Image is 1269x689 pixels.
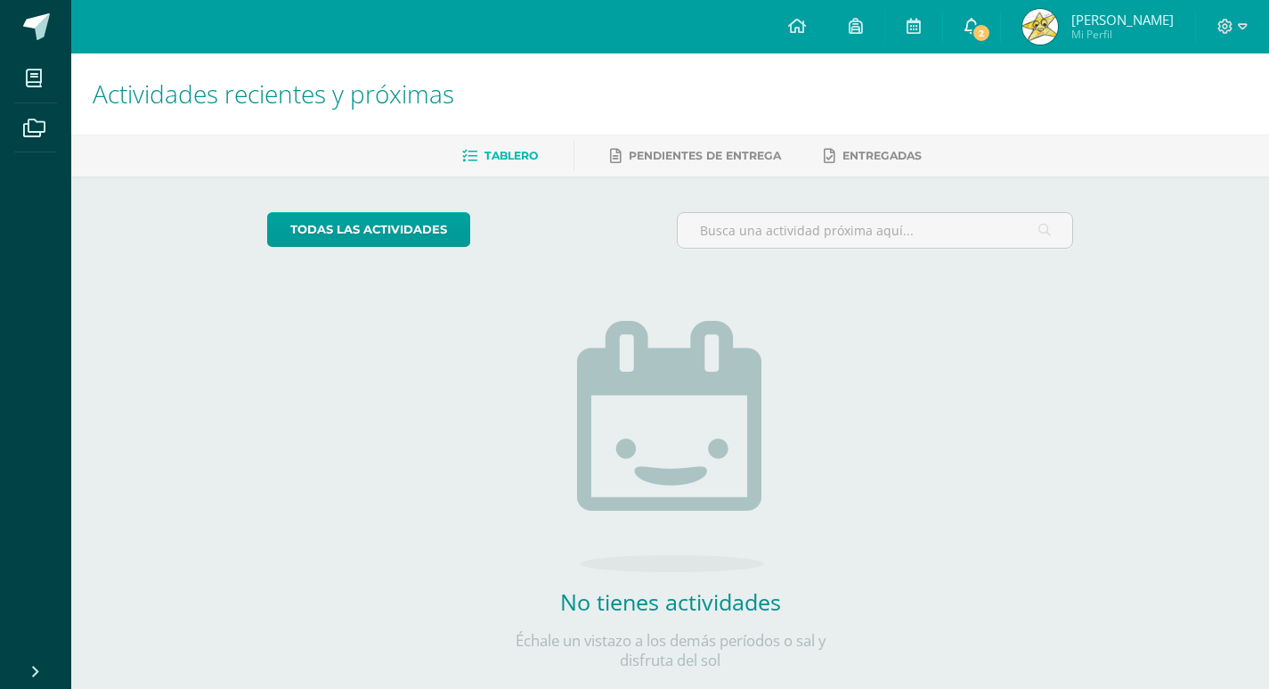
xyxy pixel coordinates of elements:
[610,142,781,170] a: Pendientes de entrega
[492,586,849,617] h2: No tienes actividades
[267,212,470,247] a: todas las Actividades
[678,213,1072,248] input: Busca una actividad próxima aquí...
[577,321,764,572] img: no_activities.png
[1071,27,1174,42] span: Mi Perfil
[972,23,991,43] span: 2
[484,149,538,162] span: Tablero
[629,149,781,162] span: Pendientes de entrega
[93,77,454,111] span: Actividades recientes y próximas
[462,142,538,170] a: Tablero
[842,149,922,162] span: Entregadas
[1022,9,1058,45] img: 8dc4217d25edd1b77de4772aafab4d68.png
[824,142,922,170] a: Entregadas
[492,631,849,670] p: Échale un vistazo a los demás períodos o sal y disfruta del sol
[1071,11,1174,29] span: [PERSON_NAME]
